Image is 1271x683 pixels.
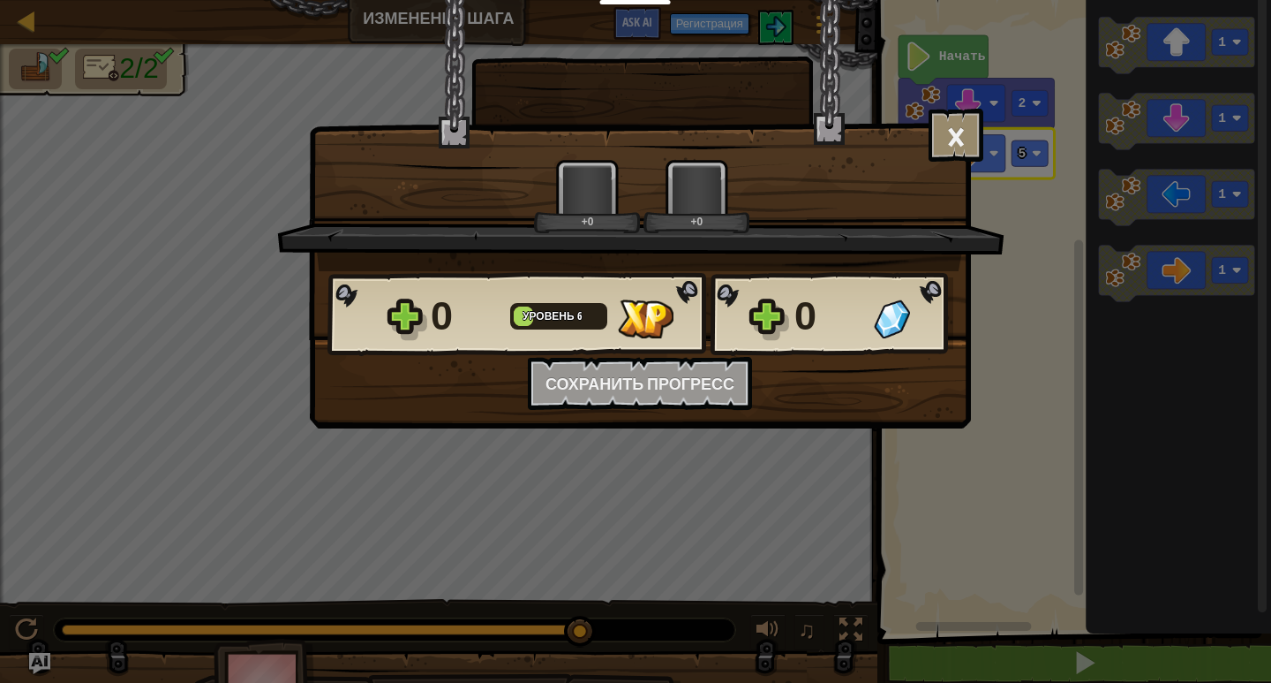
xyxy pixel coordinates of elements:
[618,300,673,338] img: Опыта получено
[647,215,747,228] div: +0
[874,300,910,338] img: Самоцветов получено
[794,288,863,345] div: 0
[538,215,637,228] div: +0
[929,109,983,162] button: ×
[431,288,500,345] div: 0
[577,308,583,323] span: 6
[523,308,577,323] span: Уровень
